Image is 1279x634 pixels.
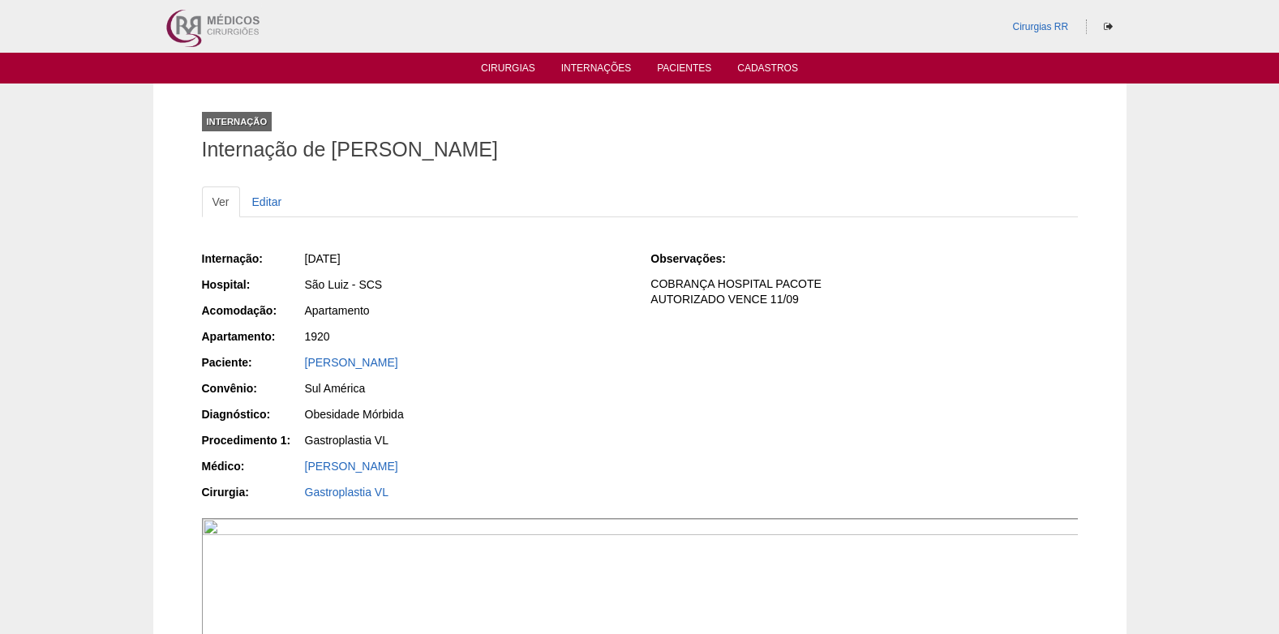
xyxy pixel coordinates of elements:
div: Internação: [202,251,303,267]
a: Pacientes [657,62,711,79]
div: Internação [202,112,273,131]
div: São Luiz - SCS [305,276,629,293]
p: COBRANÇA HOSPITAL PACOTE AUTORIZADO VENCE 11/09 [650,276,1077,307]
a: Editar [242,186,293,217]
h1: Internação de [PERSON_NAME] [202,139,1078,160]
div: Hospital: [202,276,303,293]
div: 1920 [305,328,629,345]
div: Cirurgia: [202,484,303,500]
div: Apartamento [305,302,629,319]
a: [PERSON_NAME] [305,356,398,369]
a: Gastroplastia VL [305,486,389,499]
div: Acomodação: [202,302,303,319]
a: Cadastros [737,62,798,79]
a: Ver [202,186,240,217]
div: Obesidade Mórbida [305,406,629,422]
div: Procedimento 1: [202,432,303,448]
div: Convênio: [202,380,303,396]
div: Observações: [650,251,752,267]
a: Cirurgias RR [1012,21,1068,32]
div: Apartamento: [202,328,303,345]
a: Internações [561,62,632,79]
div: Paciente: [202,354,303,371]
div: Gastroplastia VL [305,432,629,448]
a: [PERSON_NAME] [305,460,398,473]
span: [DATE] [305,252,341,265]
div: Sul América [305,380,629,396]
div: Médico: [202,458,303,474]
a: Cirurgias [481,62,535,79]
div: Diagnóstico: [202,406,303,422]
i: Sair [1104,22,1113,32]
